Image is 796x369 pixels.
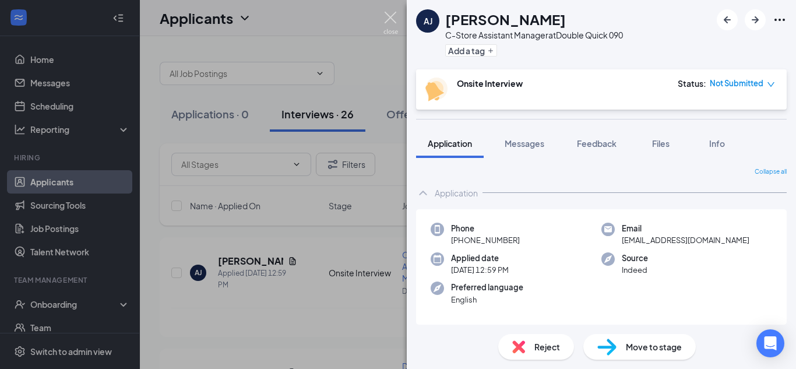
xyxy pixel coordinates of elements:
[622,264,648,276] span: Indeed
[720,13,734,27] svg: ArrowLeftNew
[748,13,762,27] svg: ArrowRight
[451,264,509,276] span: [DATE] 12:59 PM
[428,138,472,149] span: Application
[745,9,766,30] button: ArrowRight
[445,9,566,29] h1: [PERSON_NAME]
[451,294,523,305] span: English
[710,78,763,89] span: Not Submitted
[773,13,787,27] svg: Ellipses
[424,15,432,27] div: AJ
[451,252,509,264] span: Applied date
[622,223,749,234] span: Email
[622,234,749,246] span: [EMAIL_ADDRESS][DOMAIN_NAME]
[678,78,706,89] div: Status :
[626,340,682,353] span: Move to stage
[416,186,430,200] svg: ChevronUp
[622,252,648,264] span: Source
[451,282,523,293] span: Preferred language
[577,138,617,149] span: Feedback
[709,138,725,149] span: Info
[487,47,494,54] svg: Plus
[755,167,787,177] span: Collapse all
[445,29,623,41] div: C-Store Assistant Manager at Double Quick 090
[756,329,784,357] div: Open Intercom Messenger
[652,138,670,149] span: Files
[767,80,775,89] span: down
[717,9,738,30] button: ArrowLeftNew
[445,44,497,57] button: PlusAdd a tag
[457,78,523,89] b: Onsite Interview
[534,340,560,353] span: Reject
[435,187,478,199] div: Application
[451,223,520,234] span: Phone
[451,234,520,246] span: [PHONE_NUMBER]
[505,138,544,149] span: Messages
